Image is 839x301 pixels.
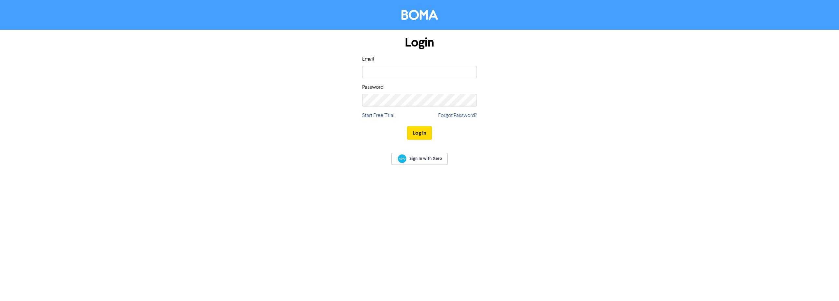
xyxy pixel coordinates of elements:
[398,154,406,163] img: Xero logo
[409,156,442,161] span: Sign In with Xero
[401,10,438,20] img: BOMA Logo
[362,112,395,120] a: Start Free Trial
[391,153,448,164] a: Sign In with Xero
[407,126,432,140] button: Log In
[438,112,477,120] a: Forgot Password?
[362,35,477,50] h1: Login
[362,84,383,91] label: Password
[362,55,374,63] label: Email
